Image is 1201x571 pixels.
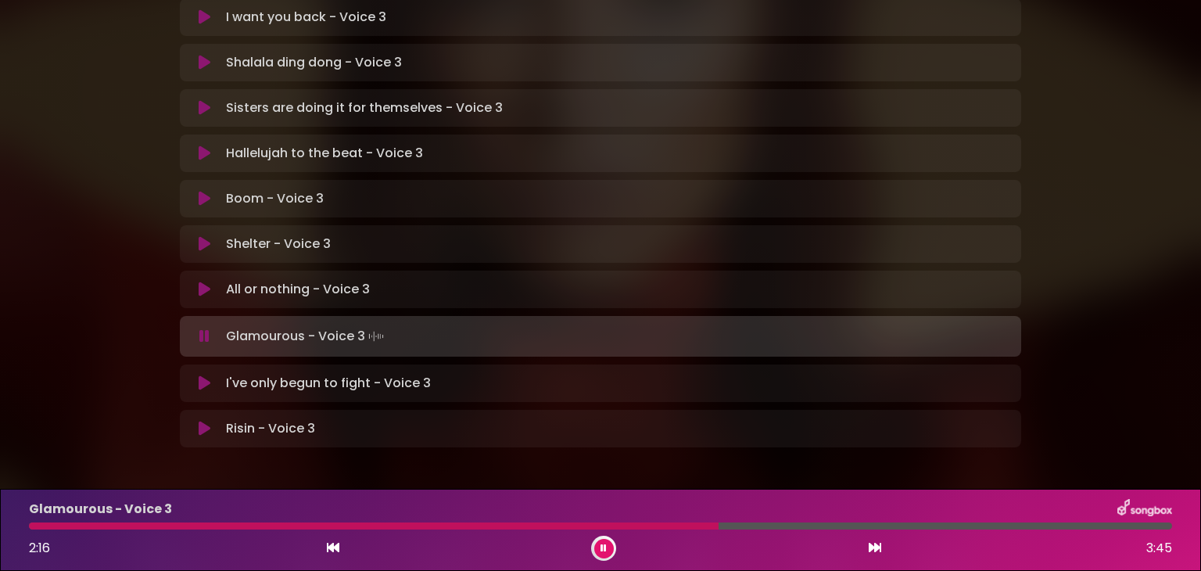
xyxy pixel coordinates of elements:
p: Boom - Voice 3 [226,189,324,208]
img: waveform4.gif [365,325,387,347]
p: All or nothing - Voice 3 [226,280,370,299]
p: I've only begun to fight - Voice 3 [226,374,431,393]
p: Hallelujah to the beat - Voice 3 [226,144,423,163]
p: Glamourous - Voice 3 [226,325,387,347]
p: I want you back - Voice 3 [226,8,386,27]
img: songbox-logo-white.png [1117,499,1172,519]
p: Shalala ding dong - Voice 3 [226,53,402,72]
p: Glamourous - Voice 3 [29,500,172,519]
p: Risin - Voice 3 [226,419,315,438]
p: Sisters are doing it for themselves - Voice 3 [226,99,503,117]
p: Shelter - Voice 3 [226,235,331,253]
